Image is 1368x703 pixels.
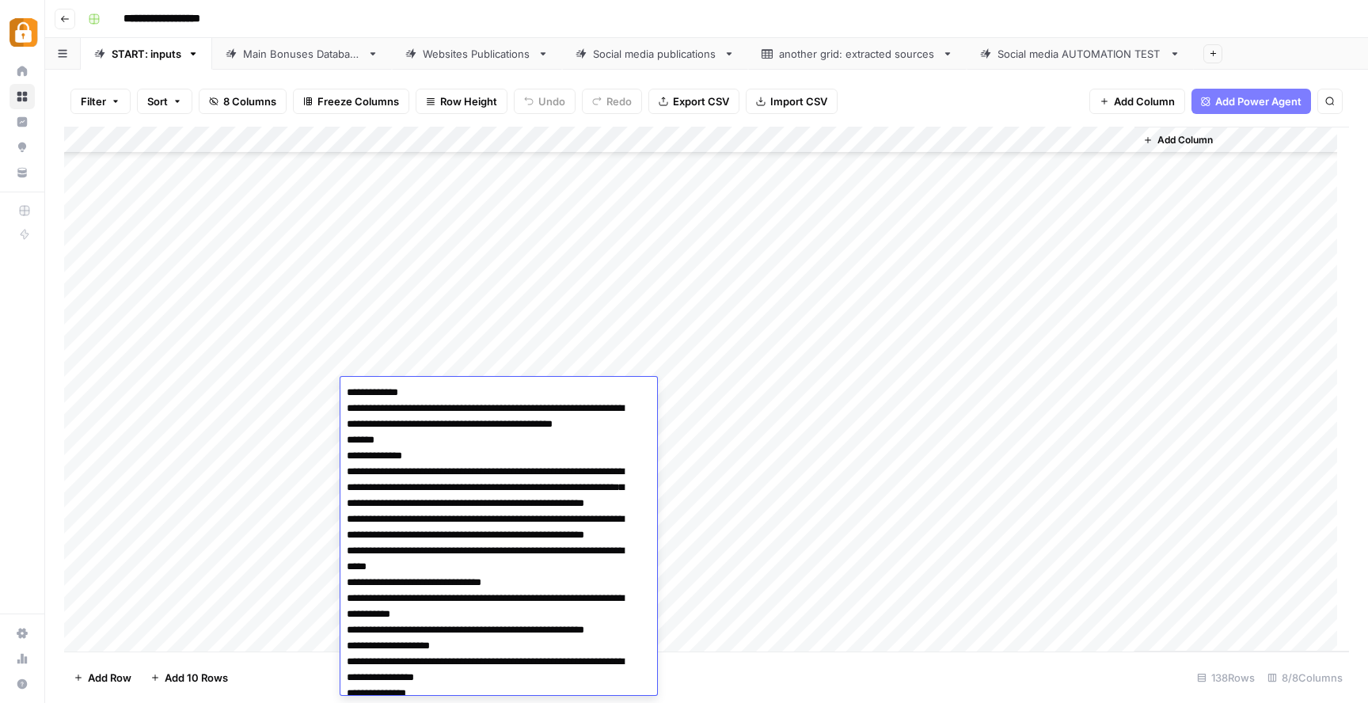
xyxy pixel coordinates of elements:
[9,135,35,160] a: Opportunities
[1261,665,1349,690] div: 8/8 Columns
[9,671,35,697] button: Help + Support
[648,89,739,114] button: Export CSV
[1191,89,1311,114] button: Add Power Agent
[1137,130,1219,150] button: Add Column
[212,38,392,70] a: Main Bonuses Database
[137,89,192,114] button: Sort
[748,38,967,70] a: another grid: extracted sources
[223,93,276,109] span: 8 Columns
[9,13,35,52] button: Workspace: Adzz
[112,46,181,62] div: START: inputs
[416,89,507,114] button: Row Height
[9,646,35,671] a: Usage
[64,665,141,690] button: Add Row
[199,89,287,114] button: 8 Columns
[9,160,35,185] a: Your Data
[147,93,168,109] span: Sort
[1089,89,1185,114] button: Add Column
[1191,665,1261,690] div: 138 Rows
[673,93,729,109] span: Export CSV
[392,38,562,70] a: Websites Publications
[1157,133,1213,147] span: Add Column
[9,621,35,646] a: Settings
[582,89,642,114] button: Redo
[538,93,565,109] span: Undo
[9,18,38,47] img: Adzz Logo
[746,89,838,114] button: Import CSV
[423,46,531,62] div: Websites Publications
[9,84,35,109] a: Browse
[1215,93,1301,109] span: Add Power Agent
[562,38,748,70] a: Social media publications
[9,59,35,84] a: Home
[9,109,35,135] a: Insights
[967,38,1194,70] a: Social media AUTOMATION TEST
[141,665,237,690] button: Add 10 Rows
[317,93,399,109] span: Freeze Columns
[81,38,212,70] a: START: inputs
[165,670,228,686] span: Add 10 Rows
[243,46,361,62] div: Main Bonuses Database
[997,46,1163,62] div: Social media AUTOMATION TEST
[779,46,936,62] div: another grid: extracted sources
[70,89,131,114] button: Filter
[514,89,576,114] button: Undo
[770,93,827,109] span: Import CSV
[81,93,106,109] span: Filter
[293,89,409,114] button: Freeze Columns
[1114,93,1175,109] span: Add Column
[606,93,632,109] span: Redo
[440,93,497,109] span: Row Height
[88,670,131,686] span: Add Row
[593,46,717,62] div: Social media publications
